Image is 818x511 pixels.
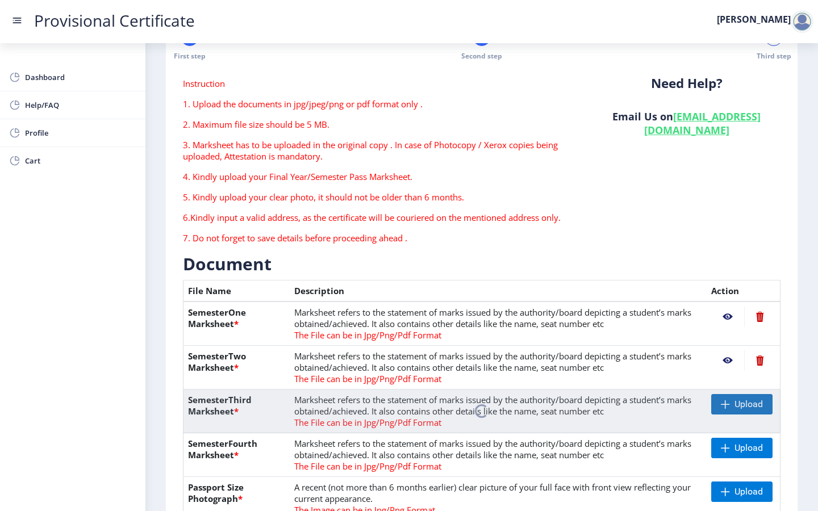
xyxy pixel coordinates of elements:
[183,98,575,110] p: 1. Upload the documents in jpg/jpeg/png or pdf format only .
[290,433,707,477] td: Marksheet refers to the statement of marks issued by the authority/board depicting a student’s ma...
[651,74,723,92] b: Need Help?
[23,15,206,27] a: Provisional Certificate
[25,126,136,140] span: Profile
[717,15,791,24] label: [PERSON_NAME]
[294,373,441,384] span: The File can be in Jpg/Png/Pdf Format
[294,460,441,472] span: The File can be in Jpg/Png/Pdf Format
[183,280,290,302] th: File Name
[757,51,791,61] span: Third step
[25,154,136,167] span: Cart
[183,119,575,130] p: 2. Maximum file size should be 5 MB.
[294,329,441,341] span: The File can be in Jpg/Png/Pdf Format
[174,51,206,61] span: First step
[183,78,225,89] span: Instruction
[644,110,761,137] a: [EMAIL_ADDRESS][DOMAIN_NAME]
[290,346,707,389] td: Marksheet refers to the statement of marks issued by the authority/board depicting a student’s ma...
[183,433,290,477] th: SemesterFourth Marksheet
[734,442,763,454] span: Upload
[25,70,136,84] span: Dashboard
[290,301,707,346] td: Marksheet refers to the statement of marks issued by the authority/board depicting a student’s ma...
[183,253,781,275] h3: Document
[183,346,290,389] th: SemesterTwo Marksheet
[461,51,502,61] span: Second step
[711,350,744,371] nb-action: View File
[183,139,575,162] p: 3. Marksheet has to be uploaded in the original copy . In case of Photocopy / Xerox copies being ...
[711,307,744,327] nb-action: View File
[25,98,136,112] span: Help/FAQ
[592,110,781,137] h6: Email Us on
[183,301,290,346] th: SemesterOne Marksheet
[183,191,575,203] p: 5. Kindly upload your clear photo, it should not be older than 6 months.
[707,280,780,302] th: Action
[734,486,763,497] span: Upload
[744,350,775,371] nb-action: Delete File
[183,212,575,223] p: 6.Kindly input a valid address, as the certificate will be couriered on the mentioned address only.
[290,280,707,302] th: Description
[183,171,575,182] p: 4. Kindly upload your Final Year/Semester Pass Marksheet.
[744,307,775,327] nb-action: Delete File
[183,232,575,244] p: 7. Do not forget to save details before proceeding ahead .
